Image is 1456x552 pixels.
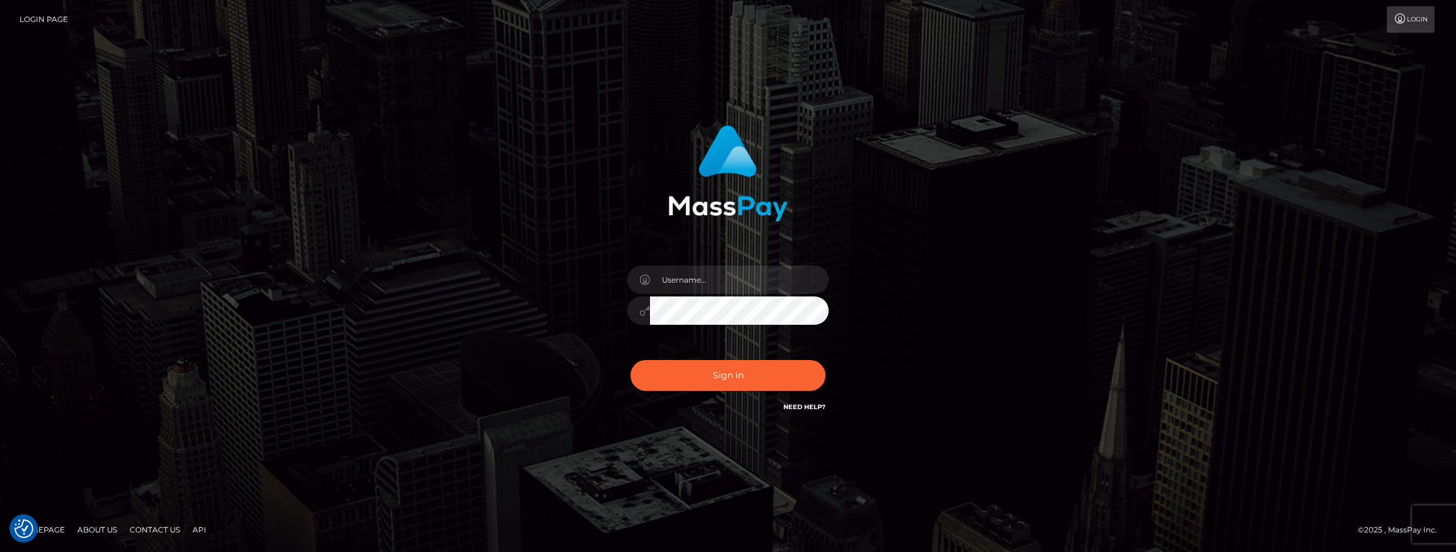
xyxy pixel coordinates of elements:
[1358,523,1447,537] div: © 2025 , MassPay Inc.
[14,519,33,538] button: Consent Preferences
[783,403,826,411] a: Need Help?
[630,360,826,391] button: Sign in
[188,520,211,539] a: API
[14,519,33,538] img: Revisit consent button
[14,520,70,539] a: Homepage
[125,520,185,539] a: Contact Us
[650,266,829,294] input: Username...
[1387,6,1435,33] a: Login
[72,520,122,539] a: About Us
[20,6,68,33] a: Login Page
[668,125,788,222] img: MassPay Login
